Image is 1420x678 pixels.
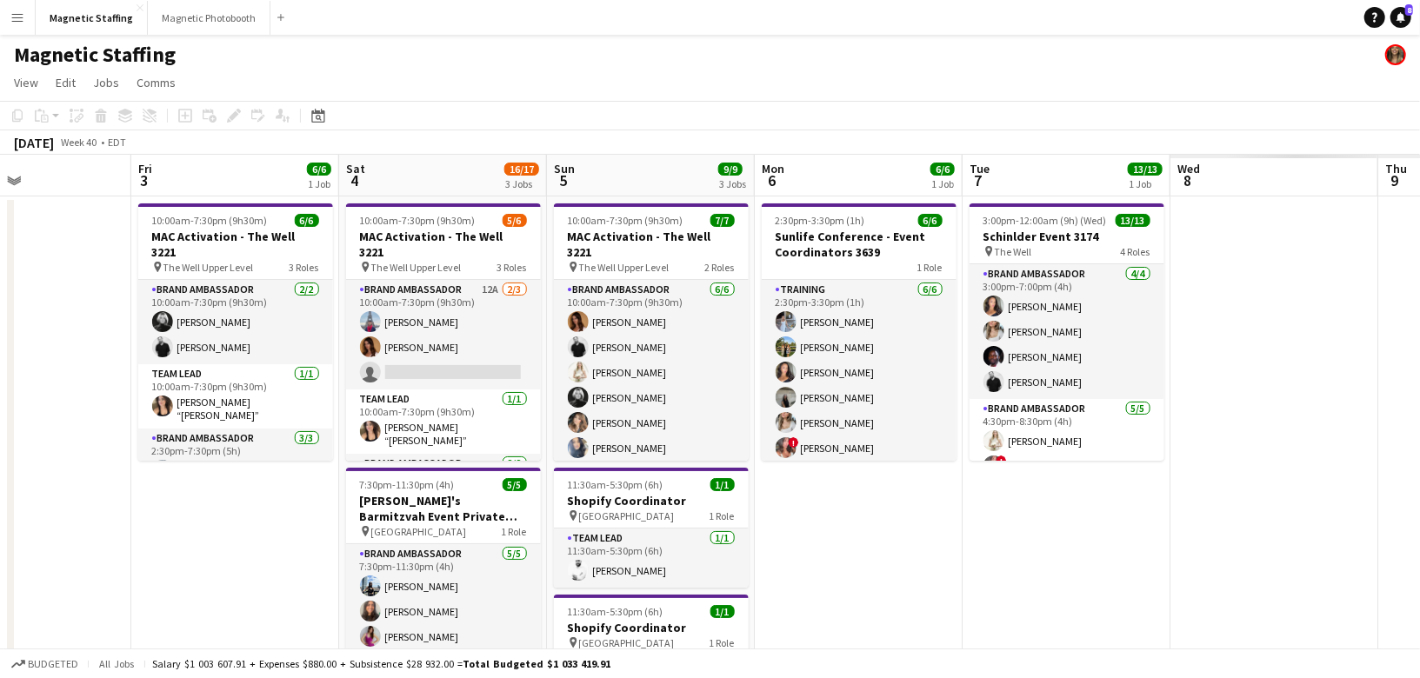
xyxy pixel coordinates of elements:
[1390,7,1411,28] a: 8
[14,42,176,68] h1: Magnetic Staffing
[152,657,610,670] div: Salary $1 003 607.91 + Expenses $880.00 + Subsistence $28 932.00 =
[108,136,126,149] div: EDT
[49,71,83,94] a: Edit
[36,1,148,35] button: Magnetic Staffing
[14,75,38,90] span: View
[137,75,176,90] span: Comms
[14,134,54,151] div: [DATE]
[463,657,610,670] span: Total Budgeted $1 033 419.91
[130,71,183,94] a: Comms
[1405,4,1413,16] span: 8
[1385,44,1406,65] app-user-avatar: Bianca Fantauzzi
[96,657,137,670] span: All jobs
[86,71,126,94] a: Jobs
[57,136,101,149] span: Week 40
[56,75,76,90] span: Edit
[93,75,119,90] span: Jobs
[148,1,270,35] button: Magnetic Photobooth
[28,658,78,670] span: Budgeted
[9,655,81,674] button: Budgeted
[7,71,45,94] a: View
